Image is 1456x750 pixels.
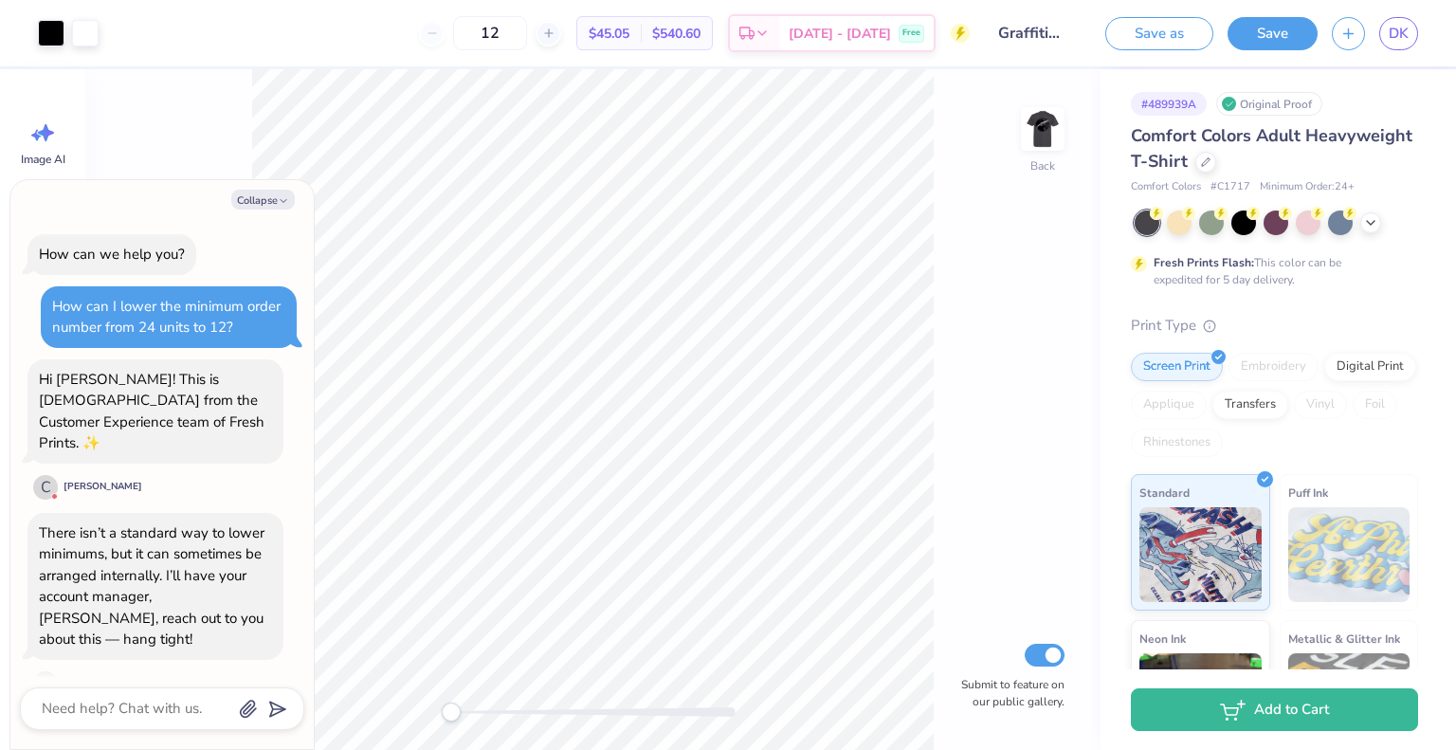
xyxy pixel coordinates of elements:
span: DK [1389,23,1409,45]
a: DK [1379,17,1418,50]
div: This color can be expedited for 5 day delivery. [1154,254,1387,288]
div: Back [1030,157,1055,174]
span: $540.60 [652,24,701,44]
img: Metallic & Glitter Ink [1288,653,1410,748]
button: Save as [1105,17,1213,50]
div: Accessibility label [442,703,461,722]
img: Back [1024,110,1062,148]
span: Free [902,27,920,40]
div: Transfers [1212,391,1288,419]
span: Puff Ink [1288,483,1328,503]
span: [DATE] - [DATE] [789,24,891,44]
div: Hi [PERSON_NAME]! This is [DEMOGRAPHIC_DATA] from the Customer Experience team of Fresh Prints. ✨ [39,370,264,453]
span: Metallic & Glitter Ink [1288,629,1400,649]
span: Image AI [21,152,65,167]
div: [PERSON_NAME] [64,676,142,690]
input: Untitled Design [984,14,1077,52]
img: Neon Ink [1139,653,1262,748]
div: How can I lower the minimum order number from 24 units to 12? [52,297,281,338]
div: Digital Print [1324,353,1416,381]
span: # C1717 [1210,179,1250,195]
div: Rhinestones [1131,429,1223,457]
span: Comfort Colors [1131,179,1201,195]
span: Minimum Order: 24 + [1260,179,1355,195]
div: Screen Print [1131,353,1223,381]
span: Comfort Colors Adult Heavyweight T-Shirt [1131,124,1412,173]
strong: Fresh Prints Flash: [1154,255,1254,270]
span: Standard [1139,483,1190,503]
button: Collapse [231,190,295,210]
img: Standard [1139,507,1262,602]
button: Save [1228,17,1318,50]
div: Embroidery [1228,353,1319,381]
img: Puff Ink [1288,507,1410,602]
div: Applique [1131,391,1207,419]
div: [PERSON_NAME] [64,480,142,494]
div: Foil [1353,391,1397,419]
span: $45.05 [589,24,629,44]
div: C [33,475,58,500]
div: # 489939A [1131,92,1207,116]
input: – – [453,16,527,50]
div: How can we help you? [39,245,185,264]
span: Neon Ink [1139,629,1186,649]
div: Vinyl [1294,391,1347,419]
button: Add to Cart [1131,688,1418,731]
div: There isn’t a standard way to lower minimums, but it can sometimes be arranged internally. I’ll h... [39,523,264,649]
div: Print Type [1131,315,1418,337]
label: Submit to feature on our public gallery. [951,676,1065,710]
div: C [33,671,58,696]
div: Original Proof [1216,92,1322,116]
